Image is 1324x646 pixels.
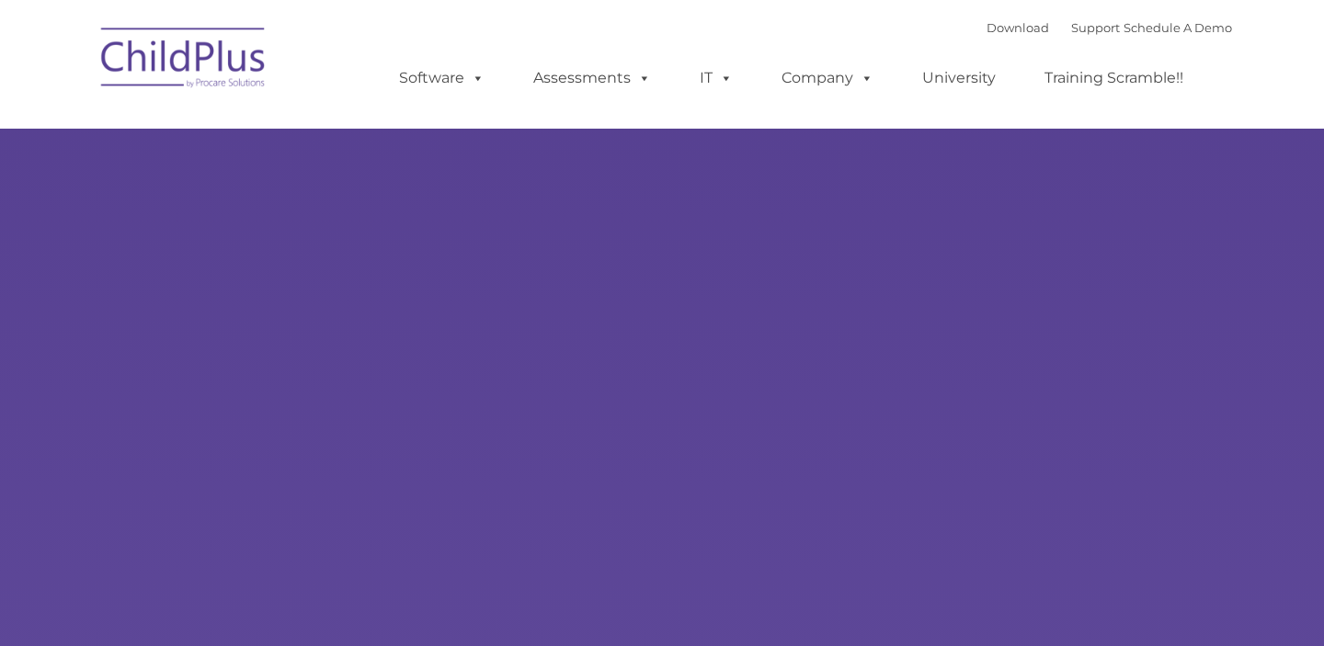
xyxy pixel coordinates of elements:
a: Support [1071,20,1120,35]
a: Assessments [515,60,669,96]
a: Company [763,60,892,96]
a: Download [987,20,1049,35]
a: Schedule A Demo [1124,20,1232,35]
img: ChildPlus by Procare Solutions [92,15,276,107]
a: Training Scramble!! [1026,60,1202,96]
font: | [987,20,1232,35]
a: Software [381,60,503,96]
a: University [904,60,1014,96]
a: IT [681,60,751,96]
